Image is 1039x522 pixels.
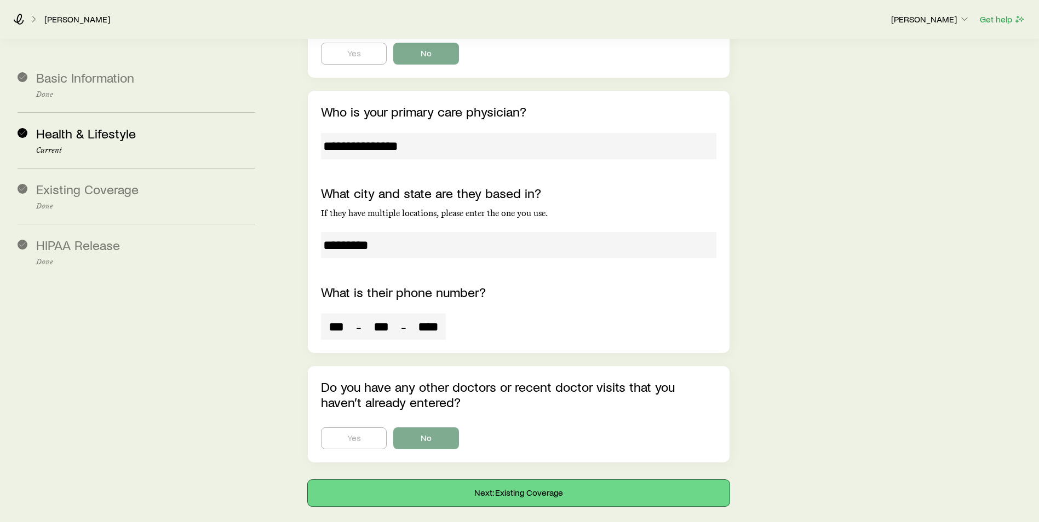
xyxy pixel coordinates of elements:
button: No [393,43,459,65]
label: Who is your primary care physician? [321,103,526,119]
span: - [356,319,361,334]
p: Do you have any other doctors or recent doctor visits that you haven’t already entered? [321,379,716,410]
span: - [401,319,406,334]
p: [PERSON_NAME] [891,14,970,25]
p: Done [36,90,255,99]
p: Done [36,258,255,266]
p: Current [36,146,255,155]
span: Existing Coverage [36,181,139,197]
span: Health & Lifestyle [36,125,136,141]
button: Yes [321,427,387,449]
p: If they have multiple locations, please enter the one you use. [321,208,716,219]
label: What city and state are they based in? [321,185,541,201]
p: Done [36,202,255,211]
button: Get help [979,13,1026,26]
a: [PERSON_NAME] [44,14,111,25]
button: Next: Existing Coverage [308,480,730,506]
button: Yes [321,43,387,65]
span: Basic Information [36,69,134,85]
button: No [393,427,459,449]
label: What is their phone number? [321,284,486,300]
span: HIPAA Release [36,237,120,253]
button: [PERSON_NAME] [891,13,971,26]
